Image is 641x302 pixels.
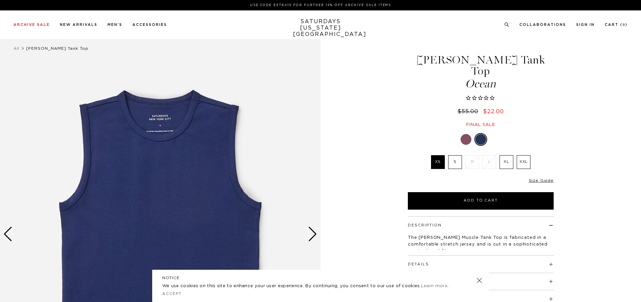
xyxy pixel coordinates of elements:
[408,262,429,266] button: Details
[408,223,442,227] button: Description
[407,122,555,128] div: Final sale
[408,234,554,255] p: The [PERSON_NAME] Muscle Tank Top is fabricated in a comfortable stretch jersey and is cut in a s...
[407,54,555,89] h1: [PERSON_NAME] Tank Top
[431,155,445,169] label: XS
[448,155,462,169] label: S
[293,18,348,38] a: SATURDAYS[US_STATE][GEOGRAPHIC_DATA]
[162,292,182,296] a: Accept
[421,284,447,288] a: Learn more
[408,192,554,210] button: Add to Cart
[13,46,19,50] a: All
[308,227,317,242] div: Next slide
[576,23,595,27] a: Sign In
[3,227,12,242] div: Previous slide
[108,23,122,27] a: Men's
[458,109,481,114] del: $55.00
[519,23,566,27] a: Collaborations
[60,23,97,27] a: New Arrivals
[529,178,554,182] a: Size Guide
[162,283,455,290] p: We use cookies on this site to enhance your user experience. By continuing, you consent to our us...
[500,155,513,169] label: XL
[517,155,530,169] label: XXL
[483,109,504,114] span: $22.00
[16,3,625,8] p: Use Code EXTRA15 for Further 15% Off Archive Sale Items
[132,23,167,27] a: Accessories
[407,78,555,89] span: Ocean
[407,95,555,102] span: Rated 0.0 out of 5 stars 0 reviews
[605,23,628,27] a: Cart (0)
[13,23,50,27] a: Archive Sale
[162,275,479,281] h5: NOTICE
[26,46,88,50] span: [PERSON_NAME] Tank Top
[623,24,625,27] small: 0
